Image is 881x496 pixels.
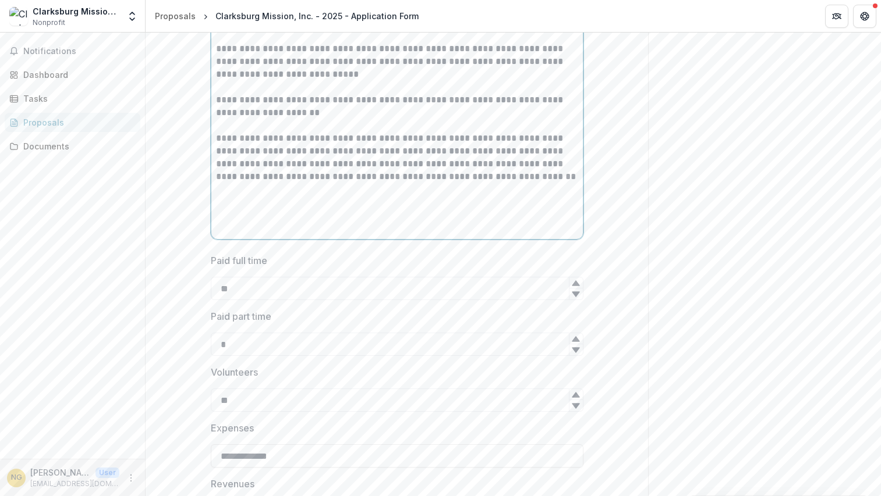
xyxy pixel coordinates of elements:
div: Clarksburg Mission, Inc. [33,5,119,17]
a: Proposals [150,8,200,24]
button: Notifications [5,42,140,60]
a: Tasks [5,89,140,108]
nav: breadcrumb [150,8,423,24]
button: Get Help [853,5,876,28]
p: Revenues [211,477,254,491]
a: Dashboard [5,65,140,84]
p: User [95,468,119,478]
p: Volunteers [211,365,258,379]
p: [PERSON_NAME] [30,466,91,479]
a: Proposals [5,113,140,132]
div: Proposals [155,10,196,22]
div: Tasks [23,92,131,105]
span: Nonprofit [33,17,65,28]
p: Paid full time [211,254,267,267]
a: Documents [5,137,140,156]
div: Dashboard [23,69,131,81]
button: Partners [825,5,848,28]
p: Paid part time [211,309,271,323]
div: Documents [23,140,131,152]
span: Notifications [23,47,136,56]
div: Clarksburg Mission, Inc. - 2025 - Application Form [215,10,419,22]
img: Clarksburg Mission, Inc. [9,7,28,26]
p: Expenses [211,421,254,435]
button: More [124,471,138,485]
button: Open entity switcher [124,5,140,28]
p: [EMAIL_ADDRESS][DOMAIN_NAME] [30,479,119,489]
div: Proposals [23,116,131,129]
div: Natalie Gigliotti [11,474,22,481]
